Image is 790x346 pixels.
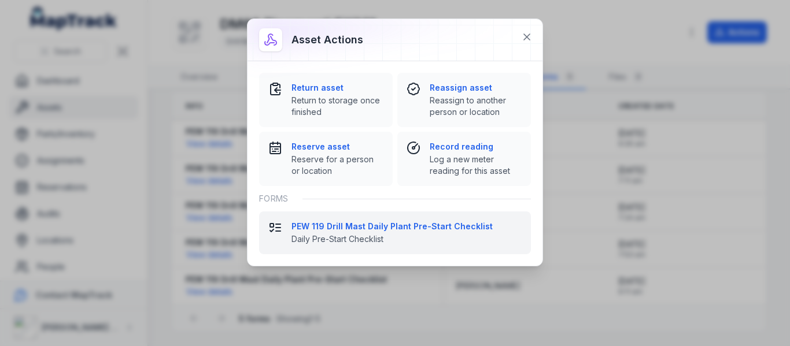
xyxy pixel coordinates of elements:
button: PEW 119 Drill Mast Daily Plant Pre-Start ChecklistDaily Pre-Start Checklist [259,211,531,254]
span: Reserve for a person or location [291,154,383,177]
span: Daily Pre-Start Checklist [291,233,522,245]
strong: PEW 119 Drill Mast Daily Plant Pre-Start Checklist [291,221,522,232]
button: Reassign assetReassign to another person or location [397,73,531,127]
span: Return to storage once finished [291,95,383,118]
div: Forms [259,186,531,211]
strong: Reserve asset [291,141,383,152]
strong: Return asset [291,82,383,94]
button: Reserve assetReserve for a person or location [259,132,393,186]
h3: Asset actions [291,32,363,48]
button: Return assetReturn to storage once finished [259,73,393,127]
span: Reassign to another person or location [430,95,522,118]
span: Log a new meter reading for this asset [430,154,522,177]
strong: Record reading [430,141,522,152]
button: Record readingLog a new meter reading for this asset [397,132,531,186]
strong: Reassign asset [430,82,522,94]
